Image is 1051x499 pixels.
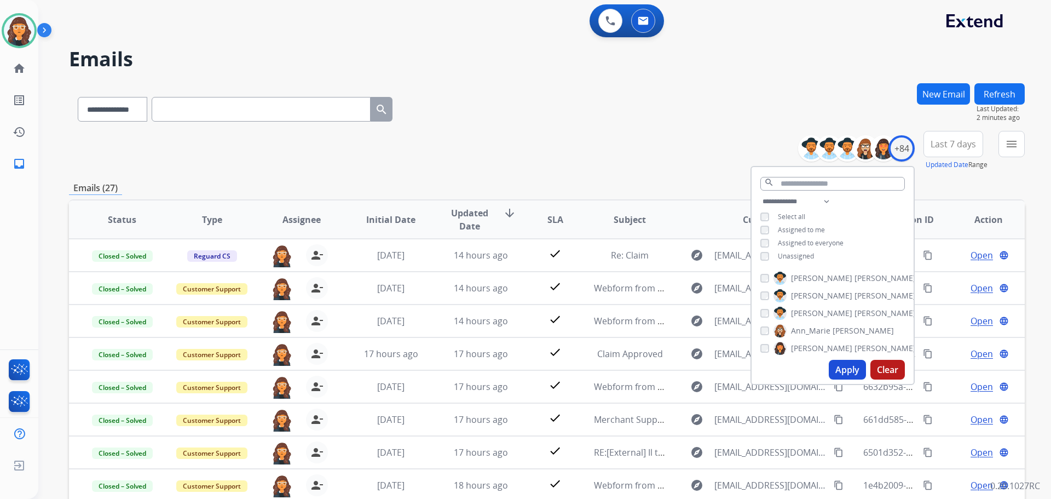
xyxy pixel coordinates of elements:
[690,413,703,426] mat-icon: explore
[202,213,222,226] span: Type
[13,157,26,170] mat-icon: inbox
[176,382,247,393] span: Customer Support
[13,94,26,107] mat-icon: list_alt
[4,15,34,46] img: avatar
[888,135,915,162] div: +84
[13,62,26,75] mat-icon: home
[310,446,324,459] mat-icon: person_remove
[923,283,933,293] mat-icon: content_copy
[926,160,988,169] span: Range
[366,213,415,226] span: Initial Date
[923,382,933,392] mat-icon: content_copy
[863,479,1031,491] span: 1e4b2009-294a-4c74-a830-48c99ca67d75
[971,413,993,426] span: Open
[92,480,153,492] span: Closed – Solved
[92,250,153,262] span: Closed – Solved
[714,314,827,328] span: [EMAIL_ADDRESS][DOMAIN_NAME]
[863,381,1033,393] span: 6632b95a-ac88-4079-b547-ec975b33a96b
[999,283,1009,293] mat-icon: language
[974,83,1025,105] button: Refresh
[690,314,703,328] mat-icon: explore
[999,448,1009,457] mat-icon: language
[854,290,916,301] span: [PERSON_NAME]
[176,415,247,426] span: Customer Support
[833,325,894,336] span: [PERSON_NAME]
[547,213,563,226] span: SLA
[454,348,508,360] span: 17 hours ago
[971,479,993,492] span: Open
[92,349,153,360] span: Closed – Solved
[454,479,508,491] span: 18 hours ago
[548,444,562,457] mat-icon: check
[108,213,136,226] span: Status
[548,378,562,392] mat-icon: check
[999,349,1009,359] mat-icon: language
[548,247,562,260] mat-icon: check
[923,480,933,490] mat-icon: content_copy
[690,380,703,393] mat-icon: explore
[791,290,852,301] span: [PERSON_NAME]
[377,249,405,261] span: [DATE]
[854,308,916,319] span: [PERSON_NAME]
[377,446,405,458] span: [DATE]
[364,348,418,360] span: 17 hours ago
[714,380,827,393] span: [EMAIL_ADDRESS][DOMAIN_NAME]
[690,446,703,459] mat-icon: explore
[271,310,293,333] img: agent-avatar
[690,479,703,492] mat-icon: explore
[714,413,827,426] span: [EMAIL_ADDRESS][DOMAIN_NAME]
[92,316,153,328] span: Closed – Solved
[271,343,293,366] img: agent-avatar
[834,415,844,425] mat-icon: content_copy
[999,250,1009,260] mat-icon: language
[69,181,122,195] p: Emails (27)
[92,283,153,295] span: Closed – Solved
[271,441,293,464] img: agent-avatar
[597,348,663,360] span: Claim Approved
[917,83,970,105] button: New Email
[548,280,562,293] mat-icon: check
[92,382,153,393] span: Closed – Solved
[92,448,153,459] span: Closed – Solved
[714,282,827,295] span: [EMAIL_ADDRESS][DOMAIN_NAME]
[377,282,405,294] span: [DATE]
[977,113,1025,122] span: 2 minutes ago
[1005,137,1018,151] mat-icon: menu
[714,479,827,492] span: [EMAIL_ADDRESS][DOMAIN_NAME]
[923,415,933,425] mat-icon: content_copy
[834,448,844,457] mat-icon: content_copy
[454,249,508,261] span: 14 hours ago
[971,282,993,295] span: Open
[690,249,703,262] mat-icon: explore
[714,446,827,459] span: [EMAIL_ADDRESS][DOMAIN_NAME]
[92,415,153,426] span: Closed – Solved
[999,316,1009,326] mat-icon: language
[310,479,324,492] mat-icon: person_remove
[594,282,842,294] span: Webform from [EMAIL_ADDRESS][DOMAIN_NAME] on [DATE]
[310,314,324,328] mat-icon: person_remove
[778,238,844,248] span: Assigned to everyone
[690,347,703,360] mat-icon: explore
[999,382,1009,392] mat-icon: language
[999,415,1009,425] mat-icon: language
[854,343,916,354] span: [PERSON_NAME]
[923,316,933,326] mat-icon: content_copy
[611,249,649,261] span: Re: Claim
[594,381,842,393] span: Webform from [EMAIL_ADDRESS][DOMAIN_NAME] on [DATE]
[594,315,842,327] span: Webform from [EMAIL_ADDRESS][DOMAIN_NAME] on [DATE]
[791,308,852,319] span: [PERSON_NAME]
[310,413,324,426] mat-icon: person_remove
[594,446,813,458] span: RE:[External] Il tuo messaggio è stato ricevuto, grazie!
[791,273,852,284] span: [PERSON_NAME]
[971,347,993,360] span: Open
[834,480,844,490] mat-icon: content_copy
[791,325,830,336] span: Ann_Marie
[971,446,993,459] span: Open
[714,347,827,360] span: [EMAIL_ADDRESS][DOMAIN_NAME]
[990,479,1040,492] p: 0.20.1027RC
[594,479,842,491] span: Webform from [EMAIL_ADDRESS][DOMAIN_NAME] on [DATE]
[271,277,293,300] img: agent-avatar
[548,346,562,359] mat-icon: check
[923,250,933,260] mat-icon: content_copy
[863,414,1027,426] span: 661dd585-cdc2-4c89-9f7d-f720ace952c6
